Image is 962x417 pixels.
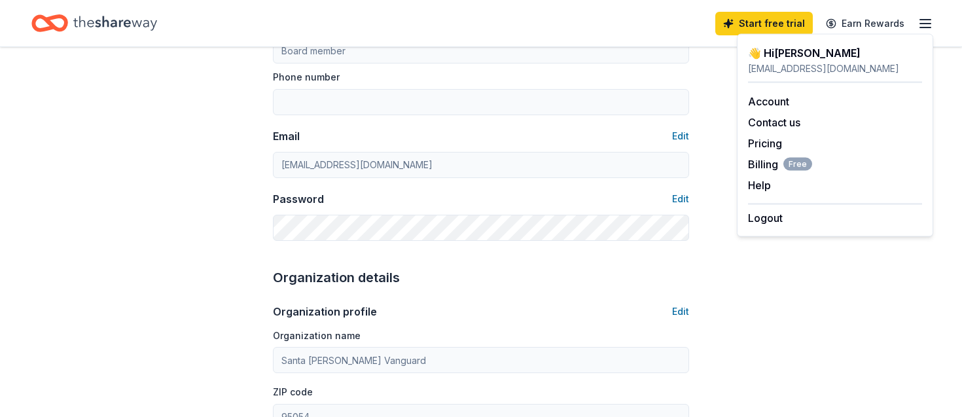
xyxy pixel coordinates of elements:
[748,177,771,193] button: Help
[748,137,782,150] a: Pricing
[273,329,361,342] label: Organization name
[748,115,800,130] button: Contact us
[783,158,812,171] span: Free
[818,12,912,35] a: Earn Rewards
[748,45,922,61] div: 👋 Hi [PERSON_NAME]
[273,191,324,207] div: Password
[273,128,300,144] div: Email
[672,191,689,207] button: Edit
[273,386,313,399] label: ZIP code
[748,210,783,226] button: Logout
[273,267,689,288] div: Organization details
[748,156,812,172] span: Billing
[672,128,689,144] button: Edit
[672,304,689,319] button: Edit
[748,61,922,77] div: [EMAIL_ADDRESS][DOMAIN_NAME]
[748,95,789,108] a: Account
[748,156,812,172] button: BillingFree
[715,12,813,35] a: Start free trial
[31,8,157,39] a: Home
[273,71,340,84] label: Phone number
[273,304,377,319] div: Organization profile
